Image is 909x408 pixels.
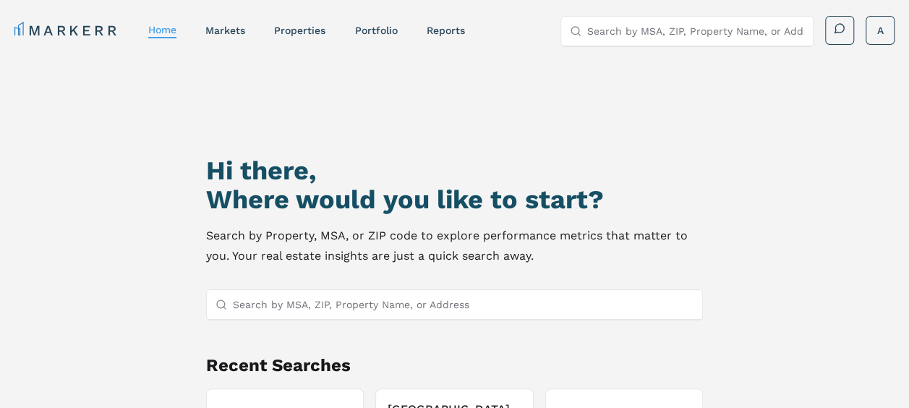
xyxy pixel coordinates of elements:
[587,17,804,46] input: Search by MSA, ZIP, Property Name, or Address
[274,25,325,36] a: properties
[866,16,895,45] button: A
[14,20,119,41] a: MARKERR
[148,24,176,35] a: home
[206,185,704,214] h2: Where would you like to start?
[877,23,884,38] span: A
[354,25,397,36] a: Portfolio
[426,25,464,36] a: reports
[205,25,245,36] a: markets
[233,290,694,319] input: Search by MSA, ZIP, Property Name, or Address
[206,354,704,377] h2: Recent Searches
[206,226,704,266] p: Search by Property, MSA, or ZIP code to explore performance metrics that matter to you. Your real...
[206,156,704,185] h1: Hi there,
